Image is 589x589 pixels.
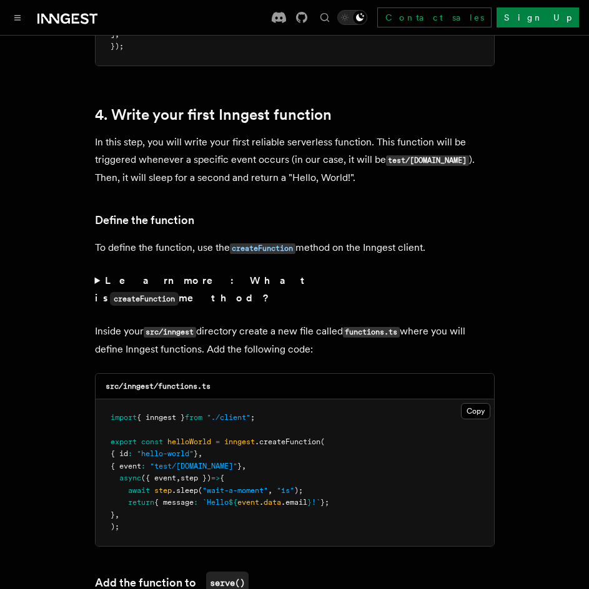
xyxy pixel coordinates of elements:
[141,462,146,470] span: :
[119,474,141,482] span: async
[312,498,320,507] span: !`
[220,474,224,482] span: {
[229,498,237,507] span: ${
[95,134,495,187] p: In this step, you will write your first reliable serverless function. This function will be trigg...
[198,449,202,458] span: ,
[230,243,295,254] code: createFunction
[95,323,495,358] p: Inside your directory create a new file called where you will define Inngest functions. Add the f...
[172,486,198,495] span: .sleep
[181,474,211,482] span: step })
[137,413,185,422] span: { inngest }
[202,486,268,495] span: "wait-a-moment"
[111,522,119,531] span: );
[259,498,264,507] span: .
[111,42,124,51] span: });
[264,498,281,507] span: data
[141,437,163,446] span: const
[185,413,202,422] span: from
[317,10,332,25] button: Find something...
[268,486,272,495] span: ,
[115,510,119,519] span: ,
[497,7,579,27] a: Sign Up
[386,155,469,166] code: test/[DOMAIN_NAME]
[144,327,196,338] code: src/inngest
[106,382,210,391] code: src/inngest/functions.ts
[95,239,495,257] p: To define the function, use the method on the Inngest client.
[111,449,128,458] span: { id
[281,498,307,507] span: .email
[230,241,295,253] a: createFunction
[224,437,255,446] span: inngest
[250,413,255,422] span: ;
[128,486,150,495] span: await
[150,462,237,470] span: "test/[DOMAIN_NAME]"
[176,474,181,482] span: ,
[95,272,495,308] summary: Learn more: What iscreateFunctionmethod?
[194,449,198,458] span: }
[320,437,325,446] span: (
[111,30,115,39] span: ]
[128,498,154,507] span: return
[277,486,294,495] span: "1s"
[237,498,259,507] span: event
[128,449,132,458] span: :
[141,474,176,482] span: ({ event
[154,486,172,495] span: step
[202,498,229,507] span: `Hello
[111,413,137,422] span: import
[461,403,490,419] button: Copy
[115,30,119,39] span: ,
[110,292,179,306] code: createFunction
[207,413,250,422] span: "./client"
[343,327,400,338] code: functions.ts
[255,437,320,446] span: .createFunction
[320,498,329,507] span: };
[95,212,194,229] a: Define the function
[211,474,220,482] span: =>
[95,275,310,304] strong: Learn more: What is method?
[111,510,115,519] span: }
[10,10,25,25] button: Toggle navigation
[215,437,220,446] span: =
[242,462,246,470] span: ,
[307,498,312,507] span: }
[194,498,198,507] span: :
[198,486,202,495] span: (
[95,106,332,124] a: 4. Write your first Inngest function
[337,10,367,25] button: Toggle dark mode
[111,462,141,470] span: { event
[154,498,194,507] span: { message
[167,437,211,446] span: helloWorld
[377,7,492,27] a: Contact sales
[137,449,194,458] span: "hello-world"
[237,462,242,470] span: }
[294,486,303,495] span: );
[111,437,137,446] span: export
